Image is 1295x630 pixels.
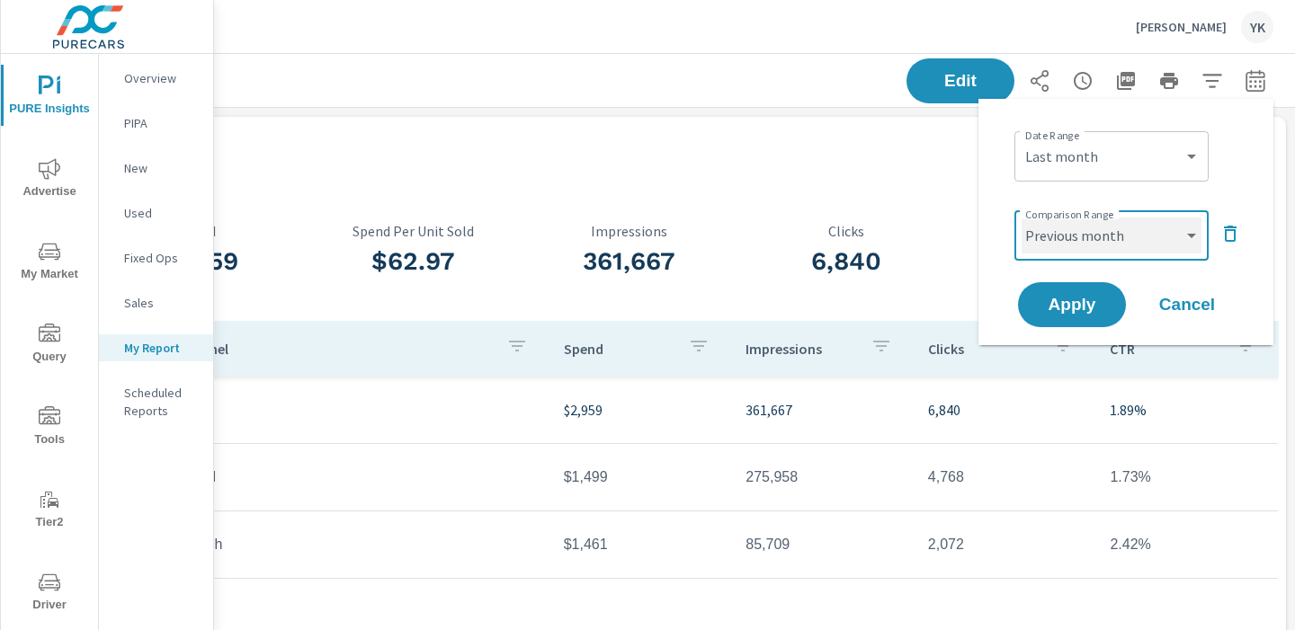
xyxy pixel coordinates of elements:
h3: 6,840 [737,246,954,277]
button: Print Report [1151,63,1187,99]
span: Tier2 [6,489,93,533]
h3: 1.89% [954,246,1171,277]
p: Clicks [737,223,954,239]
span: Advertise [6,158,93,202]
p: Impressions [522,223,738,239]
button: Share Report [1022,63,1058,99]
p: Overview [124,69,199,87]
span: Tools [6,406,93,450]
td: 1.73% [1095,455,1278,500]
p: [PERSON_NAME] [1136,19,1227,35]
p: Scheduled Reports [124,384,199,420]
p: Used [124,204,199,222]
button: Select Date Range [1237,63,1273,99]
p: My Report [124,339,199,357]
p: $2,959 [564,399,718,421]
h3: $62.97 [305,246,522,277]
span: Apply [1036,297,1108,313]
span: Edit [924,73,996,89]
p: PIPA [124,114,199,132]
span: My Market [6,241,93,285]
button: Apply Filters [1194,63,1230,99]
td: 2.42% [1095,522,1278,567]
td: Social [163,455,549,500]
td: 2,072 [914,522,1096,567]
span: Driver [6,572,93,616]
td: 4,768 [914,455,1096,500]
button: Edit [906,58,1014,103]
p: Impressions [746,340,856,358]
td: 275,958 [731,455,914,500]
span: Query [6,324,93,368]
p: New [124,159,199,177]
button: Cancel [1133,282,1241,327]
div: New [99,155,213,182]
td: $1,461 [549,522,732,567]
p: CTR [1110,340,1220,358]
div: YK [1241,11,1273,43]
button: Apply [1018,282,1126,327]
p: 6,840 [928,399,1082,421]
div: Fixed Ops [99,244,213,271]
span: PURE Insights [6,75,93,120]
td: Search [163,522,549,567]
td: 85,709 [731,522,914,567]
p: Sales [124,294,199,312]
div: Sales [99,289,213,316]
span: Cancel [1151,297,1223,313]
p: 361,667 [746,399,899,421]
td: $1,499 [549,455,732,500]
div: My Report [99,334,213,361]
div: Used [99,200,213,226]
div: Overview [99,65,213,92]
div: Scheduled Reports [99,379,213,424]
p: Channel [177,340,492,358]
div: PIPA [99,110,213,137]
p: CTR [954,223,1171,239]
p: Spend [564,340,674,358]
p: Spend Per Unit Sold [305,223,522,239]
h3: 361,667 [522,246,738,277]
button: "Export Report to PDF" [1108,63,1144,99]
p: Fixed Ops [124,249,199,267]
p: 1.89% [1110,399,1264,421]
p: Clicks [928,340,1039,358]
